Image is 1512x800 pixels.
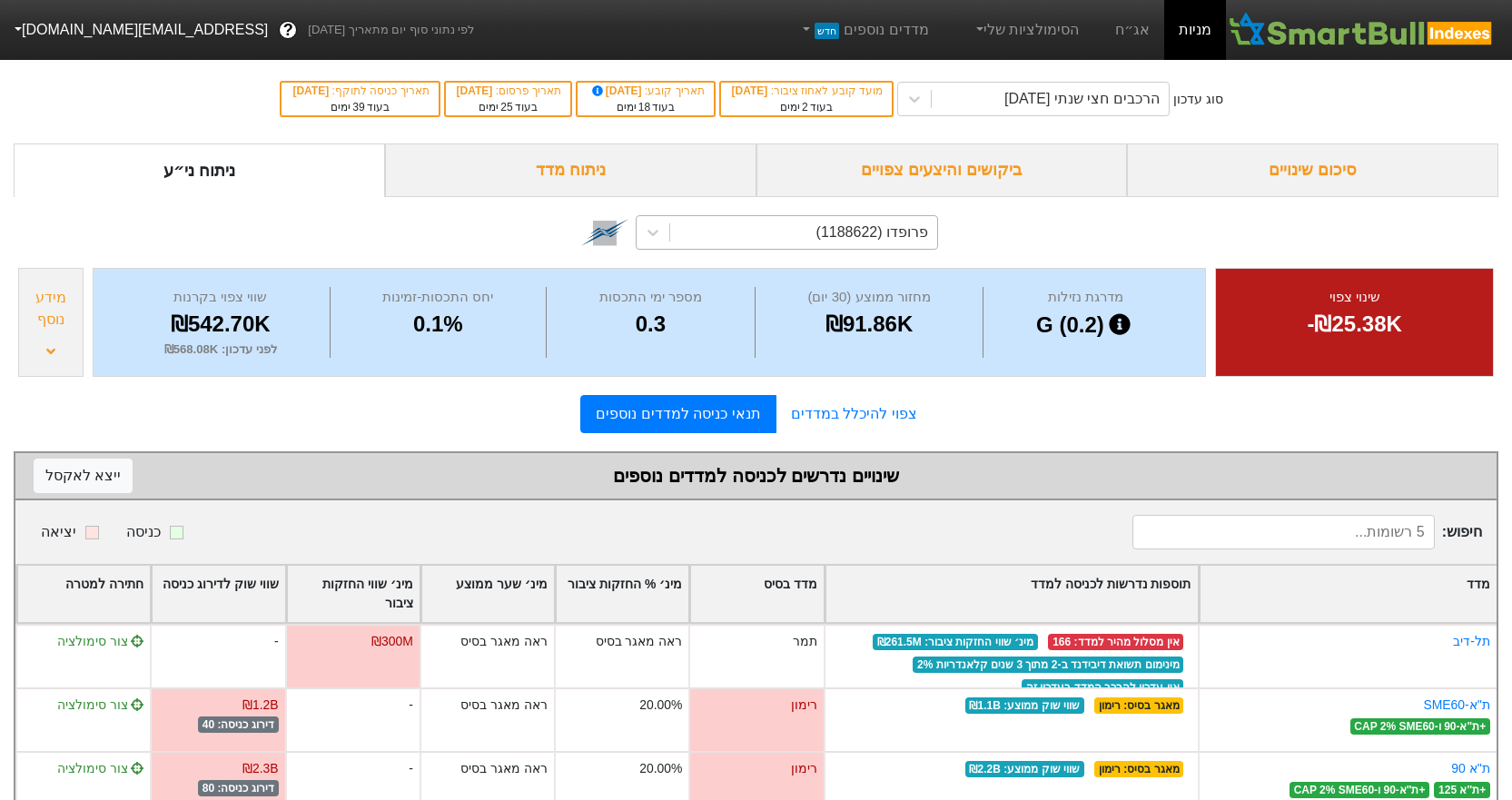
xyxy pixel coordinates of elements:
[1048,634,1183,650] span: אין מסלול מהיר למדד : 166
[57,697,144,712] span: צור סימולציה
[988,308,1182,342] div: G (0.2)
[732,84,771,97] span: [DATE]
[639,759,682,778] div: 20.00%
[551,287,750,308] div: מספר ימי התכסות
[873,634,1038,650] span: מינ׳ שווי החזקות ציבור : ₪261.5M
[1094,697,1183,714] span: מאגר בסיס : רימון
[1200,566,1497,622] div: Toggle SortBy
[596,632,683,651] div: ראה מאגר בסיס
[152,566,284,622] div: Toggle SortBy
[292,84,331,97] span: [DATE]
[409,759,413,778] div: -
[792,12,936,48] a: מדדים נוספיםחדש
[639,696,682,715] div: 20.00%
[116,287,325,308] div: שווי צפוי בקרנות
[335,287,542,308] div: יחס התכסות-זמינות
[1239,308,1470,341] div: -₪25.38K
[1350,718,1490,735] span: + ת"א-90 ו-CAP 2% SME60
[291,83,429,99] div: תאריך כניסה לתוקף :
[965,761,1084,777] span: שווי שוק ממוצע : ₪2.2B
[556,566,688,622] div: Toggle SortBy
[460,632,548,651] div: ראה מאגר בסיס
[638,101,650,114] span: 18
[371,632,413,651] div: ₪300M
[1132,515,1482,549] span: חיפוש :
[730,99,883,115] div: בעוד ימים
[150,624,284,687] div: -
[1127,143,1498,197] div: סיכום שינויים
[57,634,144,648] span: צור סימולציה
[825,566,1198,622] div: Toggle SortBy
[690,566,823,622] div: Toggle SortBy
[421,566,554,622] div: Toggle SortBy
[587,99,704,115] div: בעוד ימים
[816,222,928,243] div: פרופדו (1188622)
[116,341,325,359] div: לפני עדכון : ₪568.08K
[1423,697,1490,712] a: ת''א-SME60
[1290,782,1429,798] span: + ת"א-90 ו-CAP 2% SME60
[457,84,496,97] span: [DATE]
[455,83,562,99] div: תאריך פרסום :
[965,12,1087,48] a: הסימולציות שלי
[34,459,133,493] button: ייצא לאקסל
[116,308,325,341] div: ₪542.70K
[756,143,1128,197] div: ביקושים והיצעים צפויים
[988,287,1182,308] div: מדרגת נזילות
[34,462,1478,489] div: שינויים נדרשים לכניסה למדדים נוספים
[308,21,474,39] span: לפי נתוני סוף יום מתאריך [DATE]
[1239,287,1470,308] div: שינוי צפוי
[455,99,562,115] div: בעוד ימים
[500,101,512,114] span: 25
[460,696,548,715] div: ראה מאגר בסיס
[41,521,76,543] div: יציאה
[580,395,776,433] a: תנאי כניסה למדדים נוספים
[1132,515,1435,549] input: 5 רשומות...
[1434,782,1490,798] span: + ת''א 125
[198,780,279,796] span: דירוג כניסה: 80
[913,657,1183,673] span: מינימום תשואת דיבידנד ב-2 מתוך 3 שנים קלאנדריות 2%
[776,396,932,432] a: צפוי להיכלל במדדים
[409,696,413,715] div: -
[385,143,756,197] div: ניתוח מדד
[1226,12,1497,48] img: SmartBull
[17,566,150,622] div: Toggle SortBy
[352,101,364,114] span: 39
[460,759,548,778] div: ראה מאגר בסיס
[815,23,839,39] span: חדש
[283,18,293,43] span: ?
[198,716,279,733] span: דירוג כניסה: 40
[588,84,645,97] span: [DATE]
[335,308,542,341] div: 0.1%
[587,83,704,99] div: תאריך קובע :
[1094,761,1183,777] span: מאגר בסיס : רימון
[802,101,808,114] span: 2
[242,759,279,778] div: ₪2.3B
[24,287,78,331] div: מידע נוסף
[581,209,628,256] img: tase link
[551,308,750,341] div: 0.3
[965,697,1084,714] span: שווי שוק ממוצע : ₪1.1B
[1173,90,1223,109] div: סוג עדכון
[242,696,279,715] div: ₪1.2B
[291,99,429,115] div: בעוד ימים
[760,287,979,308] div: מחזור ממוצע (30 יום)
[688,624,823,687] div: תמר
[287,566,420,622] div: Toggle SortBy
[14,143,385,197] div: ניתוח ני״ע
[126,521,161,543] div: כניסה
[730,83,883,99] div: מועד קובע לאחוז ציבור :
[1022,679,1183,696] span: אין עדכון להרכב המדד בעדכון זה
[1451,761,1490,775] a: ת''א 90
[1004,88,1160,110] div: הרכבים חצי שנתי [DATE]
[57,761,144,775] span: צור סימולציה
[1453,634,1490,648] a: תל-דיב
[760,308,979,341] div: ₪91.86K
[688,687,823,751] div: רימון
